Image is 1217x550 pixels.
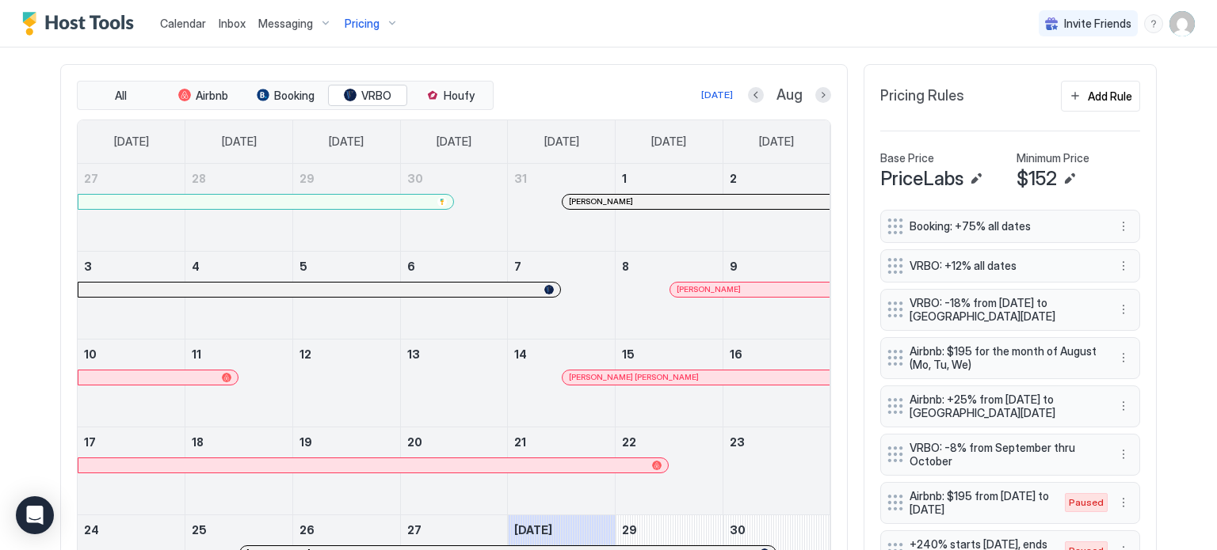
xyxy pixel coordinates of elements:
[622,260,629,273] span: 8
[192,347,201,361] span: 11
[616,427,723,457] a: August 22, 2025
[345,17,380,31] span: Pricing
[437,135,471,149] span: [DATE]
[508,339,615,369] a: August 14, 2025
[78,164,185,252] td: July 27, 2025
[569,372,823,382] div: [PERSON_NAME] [PERSON_NAME]
[815,87,831,103] button: Next month
[622,523,637,537] span: 29
[508,164,615,193] a: July 31, 2025
[1114,396,1133,415] div: menu
[1114,493,1133,512] button: More options
[730,435,745,449] span: 23
[508,339,616,427] td: August 14, 2025
[400,251,508,339] td: August 6, 2025
[84,523,99,537] span: 24
[910,259,1098,273] span: VRBO: +12% all dates
[569,372,699,382] span: [PERSON_NAME] [PERSON_NAME]
[723,252,830,281] a: August 9, 2025
[616,427,723,514] td: August 22, 2025
[880,167,963,191] span: PriceLabs
[1144,14,1163,33] div: menu
[163,85,242,107] button: Airbnb
[508,164,616,252] td: July 31, 2025
[185,339,292,369] a: August 11, 2025
[293,515,400,544] a: August 26, 2025
[514,435,526,449] span: 21
[776,86,803,104] span: Aug
[407,172,423,185] span: 30
[401,164,508,193] a: July 30, 2025
[160,17,206,30] span: Calendar
[880,151,934,165] span: Base Price
[730,260,738,273] span: 9
[401,515,508,544] a: August 27, 2025
[723,339,830,427] td: August 16, 2025
[1169,11,1195,36] div: User profile
[78,515,185,544] a: August 24, 2025
[400,427,508,514] td: August 20, 2025
[616,164,723,252] td: August 1, 2025
[1114,396,1133,415] button: More options
[616,164,723,193] a: August 1, 2025
[293,427,400,457] a: August 19, 2025
[84,172,98,185] span: 27
[723,427,830,457] a: August 23, 2025
[246,85,325,107] button: Booking
[185,251,293,339] td: August 4, 2025
[185,427,292,457] a: August 18, 2025
[421,120,487,163] a: Wednesday
[1114,217,1133,236] button: More options
[77,81,494,111] div: tab-group
[329,135,364,149] span: [DATE]
[514,523,552,537] span: [DATE]
[910,296,1098,324] span: VRBO: -18% from [DATE] to [GEOGRAPHIC_DATA][DATE]
[514,172,527,185] span: 31
[730,347,742,361] span: 16
[723,251,830,339] td: August 9, 2025
[219,17,246,30] span: Inbox
[400,339,508,427] td: August 13, 2025
[78,252,185,281] a: August 3, 2025
[84,260,92,273] span: 3
[206,120,273,163] a: Monday
[401,427,508,457] a: August 20, 2025
[299,172,315,185] span: 29
[759,135,794,149] span: [DATE]
[22,12,141,36] a: Host Tools Logo
[16,496,54,534] div: Open Intercom Messenger
[160,15,206,32] a: Calendar
[723,427,830,514] td: August 23, 2025
[723,164,830,193] a: August 2, 2025
[514,347,527,361] span: 14
[400,164,508,252] td: July 30, 2025
[407,435,422,449] span: 20
[508,515,615,544] a: August 28, 2025
[1060,169,1079,188] button: Edit
[677,284,823,294] div: [PERSON_NAME]
[677,284,741,294] span: [PERSON_NAME]
[192,260,200,273] span: 4
[401,252,508,281] a: August 6, 2025
[1017,167,1057,191] span: $152
[219,15,246,32] a: Inbox
[910,489,1049,517] span: Airbnb: $195 from [DATE] to [DATE]
[292,339,400,427] td: August 12, 2025
[699,85,735,104] button: [DATE]
[293,339,400,369] a: August 12, 2025
[910,344,1098,372] span: Airbnb: $195 for the month of August (Mo, Tu, We)
[299,347,311,361] span: 12
[748,87,764,103] button: Previous month
[508,252,615,281] a: August 7, 2025
[78,339,185,427] td: August 10, 2025
[880,87,964,105] span: Pricing Rules
[185,164,293,252] td: July 28, 2025
[292,427,400,514] td: August 19, 2025
[84,347,97,361] span: 10
[616,339,723,427] td: August 15, 2025
[622,172,627,185] span: 1
[78,427,185,457] a: August 17, 2025
[81,85,160,107] button: All
[78,339,185,369] a: August 10, 2025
